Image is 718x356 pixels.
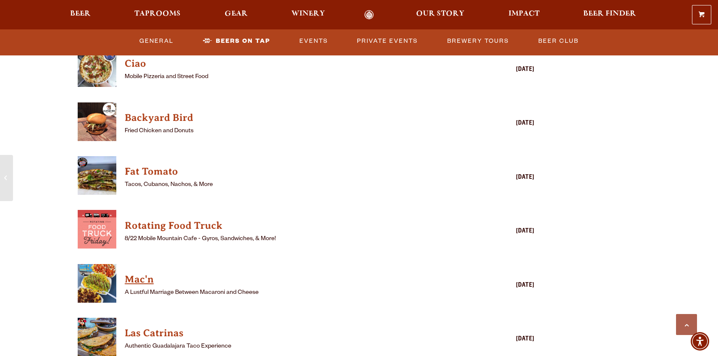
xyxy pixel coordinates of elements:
[503,10,545,20] a: Impact
[125,288,463,298] p: A Lustful Marriage Between Macaroni and Cheese
[78,156,116,199] a: View Fat Tomato details (opens in a new window)
[125,111,463,125] h4: Backyard Bird
[125,271,463,288] a: View Mac'n details (opens in a new window)
[78,156,116,195] img: thumbnail food truck
[125,342,463,352] p: Authentic Guadalajara Taco Experience
[65,10,96,20] a: Beer
[578,10,642,20] a: Beer Finder
[125,72,463,82] p: Mobile Pizzeria and Street Food
[467,335,535,345] div: [DATE]
[78,102,116,141] img: thumbnail food truck
[78,210,116,249] img: thumbnail food truck
[125,325,463,342] a: View Las Catrinas details (opens in a new window)
[125,180,463,190] p: Tacos, Cubanos, Nachos, & More
[78,264,116,307] a: View Mac'n details (opens in a new window)
[444,31,512,51] a: Brewery Tours
[125,165,463,178] h4: Fat Tomato
[691,332,709,351] div: Accessibility Menu
[296,31,331,51] a: Events
[125,273,463,286] h4: Mac'n
[353,10,385,20] a: Odell Home
[467,65,535,75] div: [DATE]
[467,281,535,291] div: [DATE]
[225,10,248,17] span: Gear
[291,10,325,17] span: Winery
[125,55,463,72] a: View Ciao details (opens in a new window)
[467,119,535,129] div: [DATE]
[676,314,697,335] a: Scroll to top
[136,31,177,51] a: General
[508,10,540,17] span: Impact
[199,31,273,51] a: Beers on Tap
[78,102,116,146] a: View Backyard Bird details (opens in a new window)
[535,31,582,51] a: Beer Club
[411,10,470,20] a: Our Story
[583,10,636,17] span: Beer Finder
[125,234,463,244] p: 8/22 Mobile Mountain Cafe - Gyros, Sandwiches, & More!
[125,126,463,136] p: Fried Chicken and Donuts
[125,163,463,180] a: View Fat Tomato details (opens in a new window)
[70,10,91,17] span: Beer
[125,217,463,234] a: View Rotating Food Truck details (opens in a new window)
[129,10,186,20] a: Taprooms
[416,10,464,17] span: Our Story
[354,31,421,51] a: Private Events
[219,10,253,20] a: Gear
[467,173,535,183] div: [DATE]
[134,10,181,17] span: Taprooms
[78,264,116,303] img: thumbnail food truck
[467,227,535,237] div: [DATE]
[78,210,116,253] a: View Rotating Food Truck details (opens in a new window)
[286,10,330,20] a: Winery
[78,48,116,87] img: thumbnail food truck
[125,110,463,126] a: View Backyard Bird details (opens in a new window)
[125,327,463,340] h4: Las Catrinas
[125,57,463,71] h4: Ciao
[78,48,116,92] a: View Ciao details (opens in a new window)
[125,219,463,233] h4: Rotating Food Truck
